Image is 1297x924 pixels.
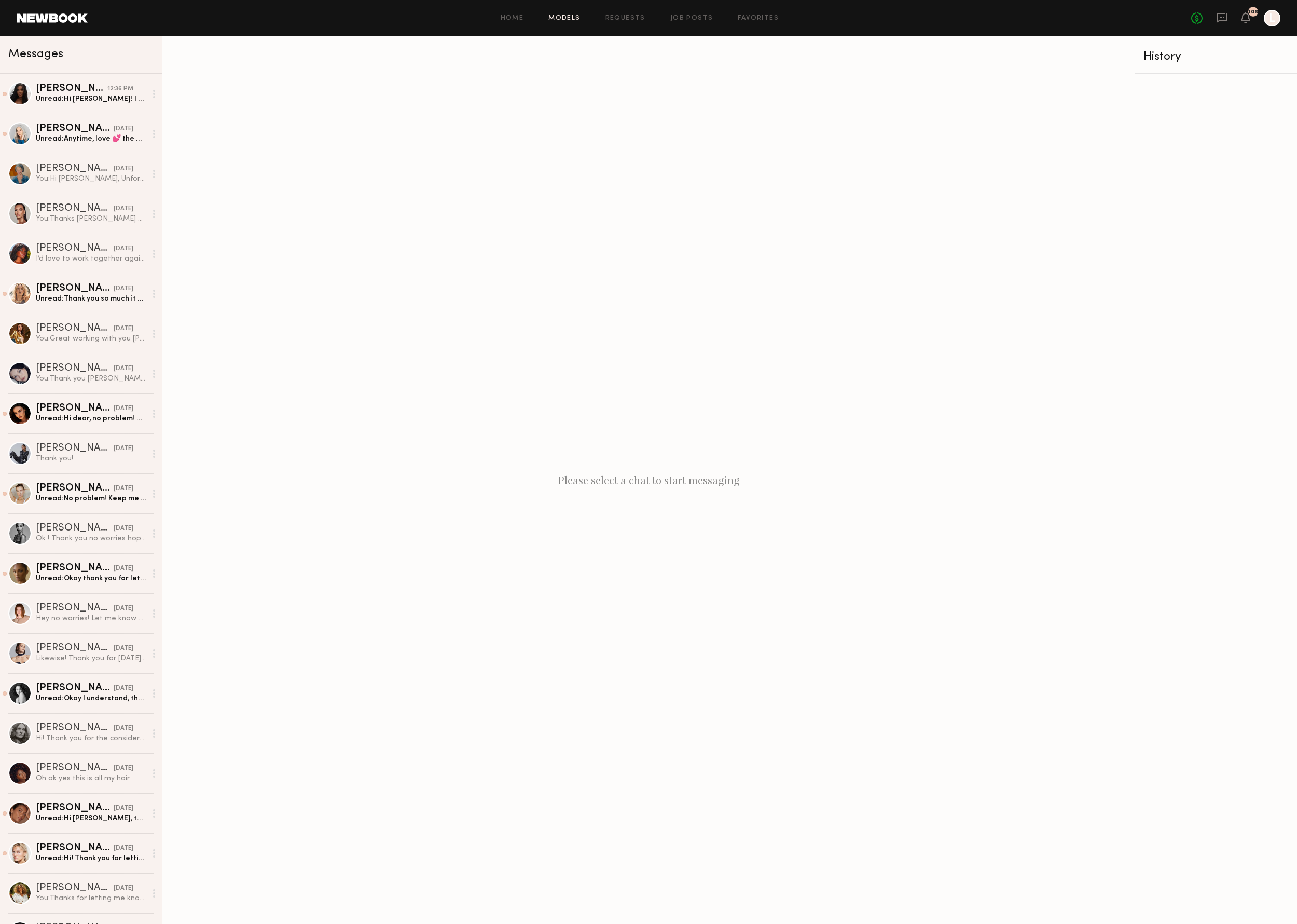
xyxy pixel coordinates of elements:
[114,804,133,813] div: [DATE]
[36,483,114,494] div: [PERSON_NAME]
[114,444,133,454] div: [DATE]
[36,134,146,144] div: Unread: Anytime, love 💕 the mkup still looks good:)
[1143,51,1289,63] div: History
[36,323,114,334] div: [PERSON_NAME]
[36,534,146,543] div: Ok ! Thank you no worries hope to work with you soon
[605,15,645,22] a: Requests
[36,654,146,663] div: Likewise! Thank you for [DATE], and I’m looking forward to working with you again :)
[36,203,114,214] div: [PERSON_NAME]
[36,523,114,534] div: [PERSON_NAME]
[114,764,133,773] div: [DATE]
[36,494,146,504] div: Unread: No problem! Keep me posted for the future projects!
[36,374,146,384] div: You: Thank you [PERSON_NAME] :)
[36,363,114,374] div: [PERSON_NAME]
[114,484,133,494] div: [DATE]
[36,883,114,893] div: [PERSON_NAME]
[114,724,133,733] div: [DATE]
[114,684,133,694] div: [DATE]
[36,283,114,294] div: [PERSON_NAME]
[36,174,146,184] div: You: Hi [PERSON_NAME], Unfortunately we had to book someone else as they had to be confirmed [DAT...
[36,414,146,424] div: Unread: Hi dear, no problem! Hope we will work together soon 🥰
[36,853,146,863] div: Unread: Hi! Thank you for letting me know! I would be happy to work with you sometime in the futu...
[114,284,133,294] div: [DATE]
[36,813,146,823] div: Unread: Hi [PERSON_NAME], thank you for letting me know! I completely understand, and I really ap...
[36,94,146,104] div: Unread: Hi [PERSON_NAME]! I hope you’ve been doing amazing, I seen your casting for an upcoming [...
[114,404,133,414] div: [DATE]
[36,334,146,344] div: You: Great working with you [PERSON_NAME] 💕💕💕
[36,164,114,174] div: [PERSON_NAME]
[36,603,114,614] div: [PERSON_NAME]
[36,614,146,623] div: Hey no worries! Let me know next time:))
[36,294,146,304] div: Unread: Thank you so much it was wonderful to work with you again . And thank you so much for the...
[36,574,146,583] div: Unread: Okay thank you for letting me know! xx
[162,36,1135,924] div: Please select a chat to start messaging
[36,403,114,414] div: [PERSON_NAME]
[36,803,114,813] div: [PERSON_NAME]
[114,324,133,334] div: [DATE]
[36,773,146,783] div: Oh ok yes this is all my hair
[36,683,114,694] div: [PERSON_NAME]
[114,604,133,614] div: [DATE]
[36,893,146,903] div: You: Thanks for letting me know [PERSON_NAME]! You'll hear back from me soon :)
[1248,9,1258,15] div: 106
[114,564,133,574] div: [DATE]
[36,563,114,574] div: [PERSON_NAME]
[8,48,63,60] span: Messages
[114,524,133,534] div: [DATE]
[36,243,114,254] div: [PERSON_NAME]
[36,124,114,134] div: [PERSON_NAME]
[36,254,146,264] div: I’d love to work together again, I think you’re so amazing! Pls lmk if you have anything else you...
[114,164,133,174] div: [DATE]
[114,124,133,134] div: [DATE]
[114,644,133,654] div: [DATE]
[114,364,133,374] div: [DATE]
[548,15,580,22] a: Models
[36,843,114,853] div: [PERSON_NAME]
[36,454,146,464] div: Thank you!
[36,694,146,703] div: Unread: Okay I understand, thank you very much!
[36,214,146,224] div: You: Thanks [PERSON_NAME] 💕💕
[114,244,133,254] div: [DATE]
[36,84,107,94] div: [PERSON_NAME]
[36,723,114,733] div: [PERSON_NAME]
[738,15,779,22] a: Favorites
[36,733,146,743] div: Hi! Thank you for the consideration but unfortunately I have a conflict and won’t be able to conf...
[36,443,114,454] div: [PERSON_NAME]
[114,204,133,214] div: [DATE]
[114,844,133,853] div: [DATE]
[670,15,713,22] a: Job Posts
[114,884,133,893] div: [DATE]
[501,15,524,22] a: Home
[36,763,114,773] div: [PERSON_NAME]
[107,84,133,94] div: 12:36 PM
[1264,10,1280,26] a: L
[36,643,114,654] div: [PERSON_NAME]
